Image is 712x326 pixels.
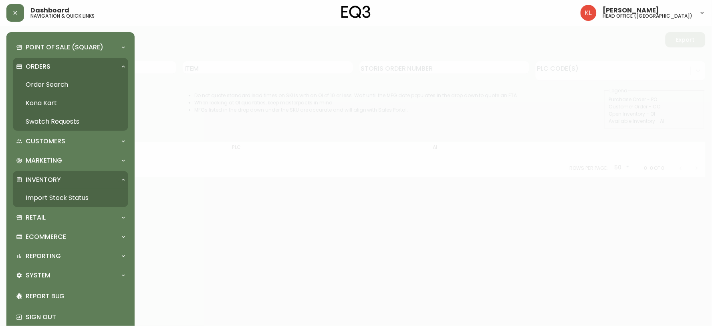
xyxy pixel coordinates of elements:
a: Order Search [13,75,128,94]
img: logo [341,6,371,18]
div: Orders [13,58,128,75]
h5: head office ([GEOGRAPHIC_DATA]) [603,14,693,18]
a: Swatch Requests [13,112,128,131]
p: Retail [26,213,46,222]
p: Reporting [26,252,61,261]
div: Point of Sale (Square) [13,39,128,56]
p: Orders [26,62,50,71]
p: Customers [26,137,65,146]
div: System [13,267,128,284]
a: Import Stock Status [13,189,128,207]
span: Dashboard [30,7,69,14]
div: Customers [13,132,128,150]
div: Inventory [13,171,128,189]
div: Ecommerce [13,228,128,246]
p: Ecommerce [26,232,66,241]
div: Report Bug [13,286,128,307]
p: Report Bug [26,292,125,301]
img: 2c0c8aa7421344cf0398c7f872b772b5 [581,5,597,21]
p: Marketing [26,156,62,165]
h5: navigation & quick links [30,14,95,18]
p: Sign Out [26,313,125,322]
div: Retail [13,209,128,226]
span: [PERSON_NAME] [603,7,660,14]
p: Inventory [26,175,61,184]
a: Kona Kart [13,94,128,112]
div: Reporting [13,247,128,265]
p: Point of Sale (Square) [26,43,103,52]
div: Marketing [13,152,128,169]
p: System [26,271,50,280]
